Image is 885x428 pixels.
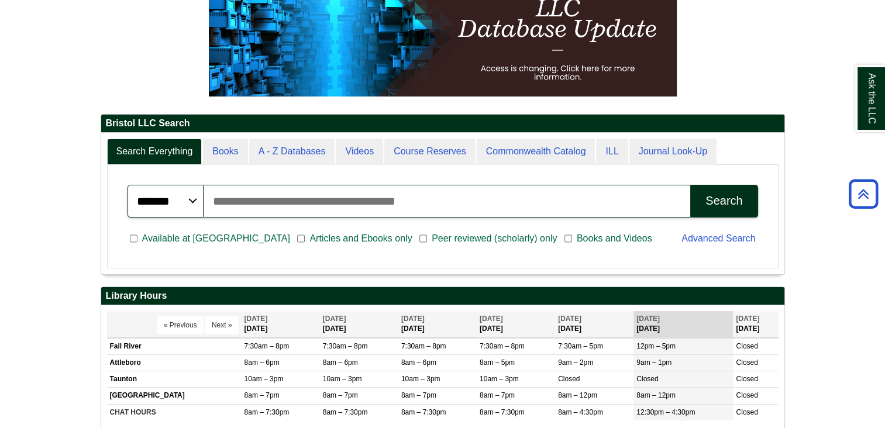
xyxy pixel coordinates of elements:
[705,194,742,208] div: Search
[558,391,597,399] span: 8am – 12pm
[480,391,515,399] span: 8am – 7pm
[249,139,335,165] a: A - Z Databases
[245,391,280,399] span: 8am – 7pm
[107,338,242,354] td: Fall River
[245,358,280,367] span: 8am – 6pm
[130,233,137,244] input: Available at [GEOGRAPHIC_DATA]
[558,375,580,383] span: Closed
[558,342,603,350] span: 7:30am – 5pm
[629,139,717,165] a: Journal Look-Up
[401,391,436,399] span: 8am – 7pm
[480,342,525,350] span: 7:30am – 8pm
[681,233,755,243] a: Advanced Search
[572,232,657,246] span: Books and Videos
[320,311,398,337] th: [DATE]
[157,316,204,334] button: « Previous
[480,375,519,383] span: 10am – 3pm
[107,355,242,371] td: Attleboro
[636,408,695,416] span: 12:30pm – 4:30pm
[245,375,284,383] span: 10am – 3pm
[297,233,305,244] input: Articles and Ebooks only
[636,342,676,350] span: 12pm – 5pm
[242,311,320,337] th: [DATE]
[480,358,515,367] span: 8am – 5pm
[419,233,427,244] input: Peer reviewed (scholarly) only
[636,315,660,323] span: [DATE]
[305,232,416,246] span: Articles and Ebooks only
[107,388,242,404] td: [GEOGRAPHIC_DATA]
[736,408,757,416] span: Closed
[690,185,757,218] button: Search
[558,358,593,367] span: 9am – 2pm
[323,315,346,323] span: [DATE]
[733,311,778,337] th: [DATE]
[596,139,628,165] a: ILL
[101,115,784,133] h2: Bristol LLC Search
[323,342,368,350] span: 7:30am – 8pm
[245,342,290,350] span: 7:30am – 8pm
[636,375,658,383] span: Closed
[636,358,672,367] span: 9am – 1pm
[480,315,503,323] span: [DATE]
[245,315,268,323] span: [DATE]
[633,311,733,337] th: [DATE]
[137,232,295,246] span: Available at [GEOGRAPHIC_DATA]
[323,408,368,416] span: 8am – 7:30pm
[323,358,358,367] span: 8am – 6pm
[203,139,247,165] a: Books
[564,233,572,244] input: Books and Videos
[736,358,757,367] span: Closed
[245,408,290,416] span: 8am – 7:30pm
[401,315,425,323] span: [DATE]
[101,287,784,305] h2: Library Hours
[427,232,562,246] span: Peer reviewed (scholarly) only
[323,375,362,383] span: 10am – 3pm
[736,315,759,323] span: [DATE]
[736,342,757,350] span: Closed
[558,408,603,416] span: 8am – 4:30pm
[736,391,757,399] span: Closed
[401,358,436,367] span: 8am – 6pm
[107,404,242,420] td: CHAT HOURS
[477,311,555,337] th: [DATE]
[558,315,581,323] span: [DATE]
[401,408,446,416] span: 8am – 7:30pm
[477,139,595,165] a: Commonwealth Catalog
[636,391,676,399] span: 8am – 12pm
[480,408,525,416] span: 8am – 7:30pm
[336,139,383,165] a: Videos
[401,342,446,350] span: 7:30am – 8pm
[736,375,757,383] span: Closed
[555,311,633,337] th: [DATE]
[398,311,477,337] th: [DATE]
[845,186,882,202] a: Back to Top
[107,371,242,388] td: Taunton
[384,139,476,165] a: Course Reserves
[401,375,440,383] span: 10am – 3pm
[205,316,239,334] button: Next »
[107,139,202,165] a: Search Everything
[323,391,358,399] span: 8am – 7pm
